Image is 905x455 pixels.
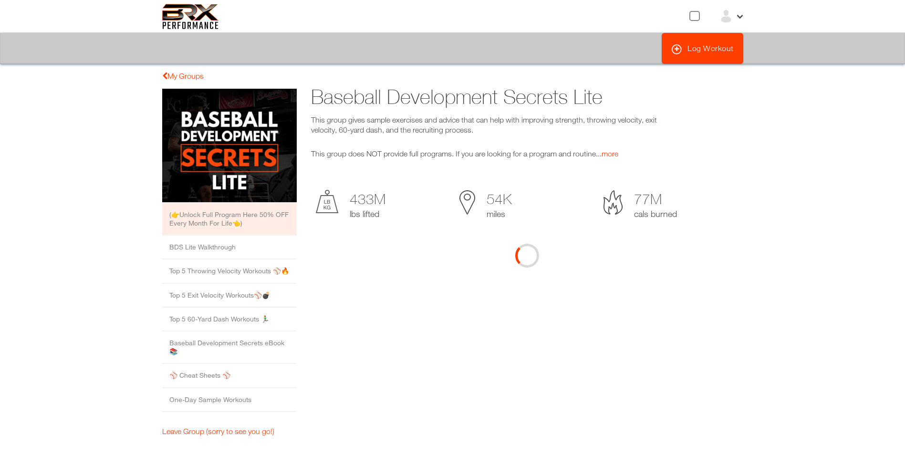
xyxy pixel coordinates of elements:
[162,89,297,202] img: ios_large.png
[162,203,297,236] li: (👉Unlock Full Program Here 50% OFF Every Month For Life👈)
[162,259,297,283] li: Top 5 Throwing Velocity Workouts ⚾️🔥
[316,190,450,219] div: lbs lifted
[162,388,297,412] li: One-Day Sample Workouts
[603,190,738,208] span: 77M
[602,149,618,158] a: more
[311,115,669,135] p: This group gives sample exercises and advice that can help with improving strength, throwing velo...
[311,83,669,111] h1: Baseball Development Secrets Lite
[162,364,297,388] li: ⚾️ Cheat Sheets ⚾️
[311,149,669,159] p: This group does NOT provide full programs. If you are looking for a program and routine...
[459,190,594,208] span: 54K
[316,190,450,208] span: 433M
[719,9,733,23] img: ex-default-user.svg
[162,236,297,259] li: BDS Lite Walkthrough
[603,190,738,219] div: cals burned
[162,284,297,308] li: Top 5 Exit Velocity Workouts⚾️💣
[162,308,297,331] li: Top 5 60-Yard Dash Workouts 🏃‍♂️
[162,72,204,80] a: My Groups
[662,33,743,64] a: Log Workout
[459,190,594,219] div: miles
[162,331,297,364] li: Baseball Development Secrets eBook 📚
[162,426,297,436] a: Leave Group (sorry to see you go!)
[162,4,219,29] img: 6f7da32581c89ca25d665dc3aae533e4f14fe3ef_original.svg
